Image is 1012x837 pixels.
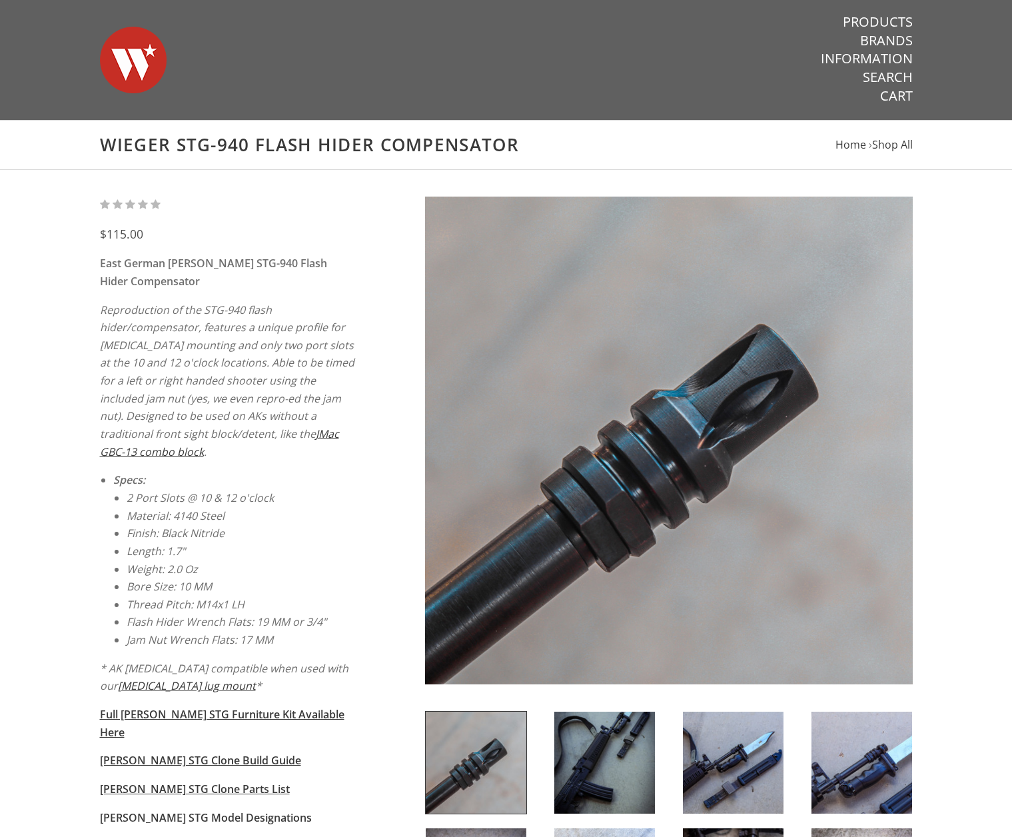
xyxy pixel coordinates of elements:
[869,136,913,154] li: ›
[127,632,273,647] em: Jam Nut Wrench Flats: 17 MM
[100,134,913,156] h1: Wieger STG-940 Flash Hider Compensator
[100,661,348,694] em: * AK [MEDICAL_DATA] compatible when used with our *
[554,712,655,814] img: Wieger STG-940 Flash Hider Compensator
[683,712,783,814] img: Wieger STG-940 Flash Hider Compensator
[426,712,526,814] img: Wieger STG-940 Flash Hider Compensator
[835,137,866,152] a: Home
[811,712,912,814] img: Wieger STG-940 Flash Hider Compensator
[863,69,913,86] a: Search
[127,614,326,629] em: Flash Hider Wrench Flats: 19 MM or 3/4"
[113,472,145,487] em: Specs:
[127,597,245,612] em: Thread Pitch: M14x1 LH
[821,50,913,67] a: Information
[100,256,327,289] strong: East German [PERSON_NAME] STG-940 Flash Hider Compensator
[100,13,167,107] img: Warsaw Wood Co.
[118,678,256,693] a: [MEDICAL_DATA] lug mount
[127,579,212,594] em: Bore Size: 10 MM
[127,544,185,558] em: Length: 1.7"
[100,409,339,458] em: . Designed to be used on AKs without a traditional front sight block/detent, like the .
[127,562,198,576] em: Weight: 2.0 Oz
[100,226,143,242] span: $115.00
[843,13,913,31] a: Products
[880,87,913,105] a: Cart
[100,707,344,740] a: Full [PERSON_NAME] STG Furniture Kit Available Here
[872,137,913,152] a: Shop All
[860,32,913,49] a: Brands
[425,197,913,684] img: Wieger STG-940 Flash Hider Compensator
[100,810,312,825] a: [PERSON_NAME] STG Model Designations
[100,753,301,768] a: [PERSON_NAME] STG Clone Build Guide
[127,490,274,505] em: 2 Port Slots @ 10 & 12 o'clock
[127,508,225,523] em: Material: 4140 Steel
[127,526,225,540] em: Finish: Black Nitride
[100,426,339,459] a: JMac GBC-13 combo block
[100,782,290,796] a: [PERSON_NAME] STG Clone Parts List
[100,303,354,424] em: Reproduction of the STG-940 flash hider/compensator, features a unique profile for [MEDICAL_DATA]...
